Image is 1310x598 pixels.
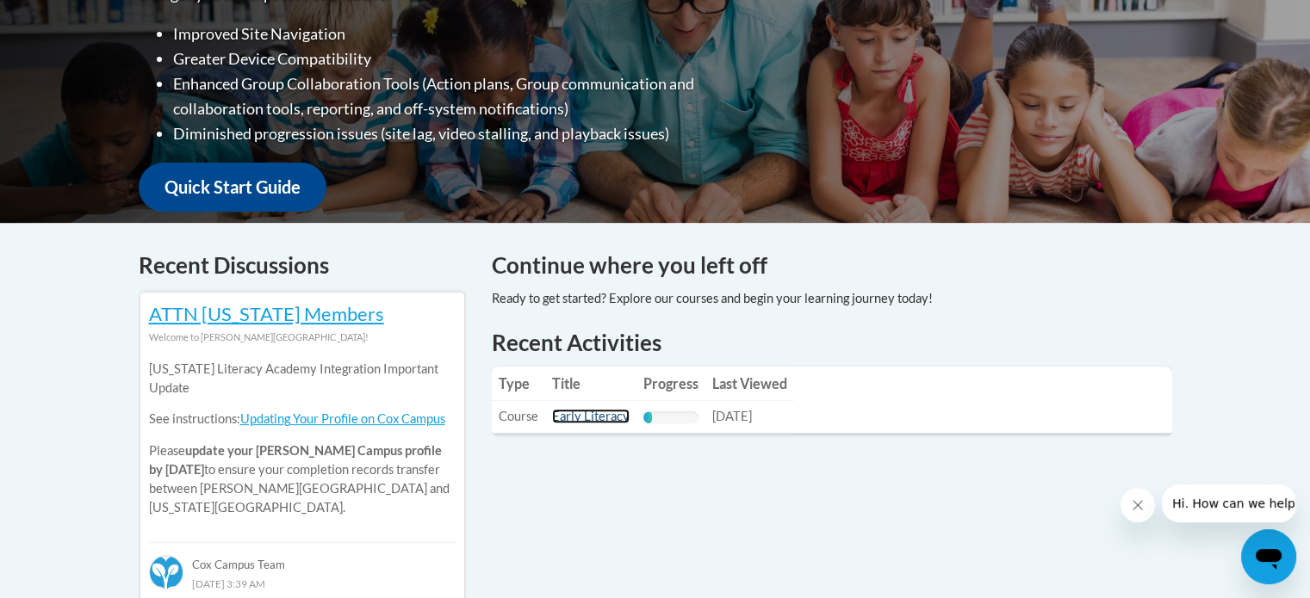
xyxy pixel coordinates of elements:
[173,121,763,146] li: Diminished progression issues (site lag, video stalling, and playback issues)
[705,367,794,401] th: Last Viewed
[492,249,1172,282] h4: Continue where you left off
[149,574,456,593] div: [DATE] 3:39 AM
[240,411,445,426] a: Updating Your Profile on Cox Campus
[149,555,183,589] img: Cox Campus Team
[149,347,456,530] div: Please to ensure your completion records transfer between [PERSON_NAME][GEOGRAPHIC_DATA] and [US_...
[10,12,140,26] span: Hi. How can we help?
[552,409,630,423] a: Early Literacy
[1162,484,1296,522] iframe: Message from company
[499,409,538,423] span: Course
[545,367,636,401] th: Title
[173,22,763,46] li: Improved Site Navigation
[149,443,442,477] b: update your [PERSON_NAME] Campus profile by [DATE]
[149,328,456,347] div: Welcome to [PERSON_NAME][GEOGRAPHIC_DATA]!
[492,327,1172,358] h1: Recent Activities
[149,542,456,573] div: Cox Campus Team
[492,367,545,401] th: Type
[149,360,456,398] p: [US_STATE] Literacy Academy Integration Important Update
[1121,488,1155,522] iframe: Close message
[149,302,384,325] a: ATTN [US_STATE] Members
[173,71,763,121] li: Enhanced Group Collaboration Tools (Action plans, Group communication and collaboration tools, re...
[139,163,326,212] a: Quick Start Guide
[643,411,653,423] div: Progress, %
[712,409,752,423] span: [DATE]
[139,249,466,282] h4: Recent Discussions
[636,367,705,401] th: Progress
[1241,529,1296,584] iframe: Button to launch messaging window
[149,410,456,428] p: See instructions:
[173,46,763,71] li: Greater Device Compatibility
